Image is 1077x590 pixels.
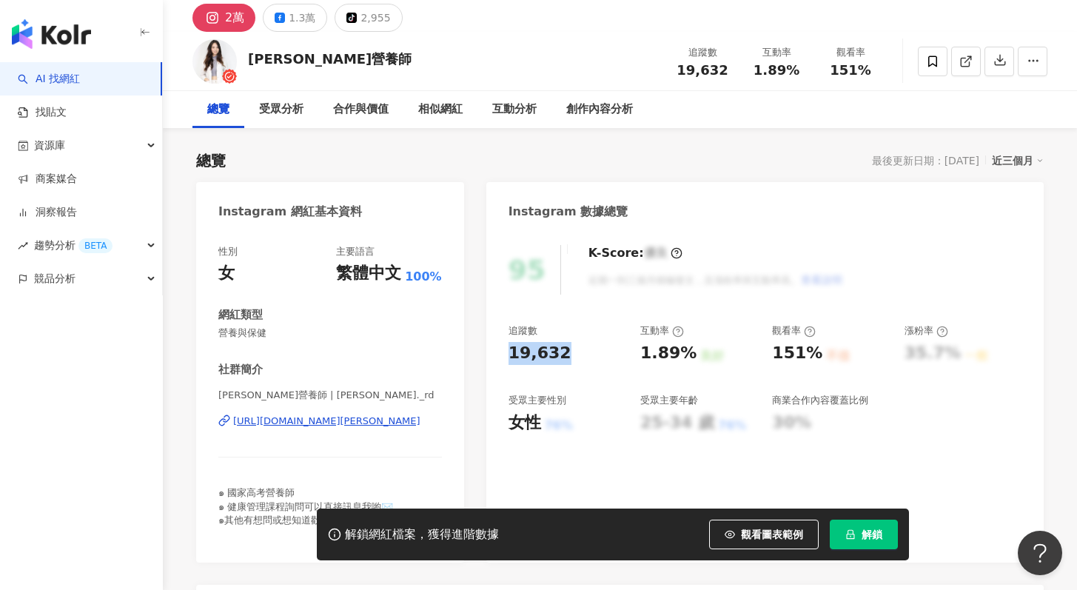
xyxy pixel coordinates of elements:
div: 互動率 [640,324,684,338]
div: 合作與價值 [333,101,389,118]
div: 女性 [509,412,541,435]
div: K-Score : [588,245,682,261]
span: ๑ 國家高考營養師 ๑ 健康管理課程詢問可以直接訊息我喲✉️ ๑其他有想問或想知道歡迎大家留言告訴我 ๑合作洽詢e-mail：[PERSON_NAME][EMAIL_ADDRESS][DOMAI... [218,487,408,552]
div: 觀看率 [822,45,879,60]
div: 社群簡介 [218,362,263,378]
div: 網紅類型 [218,307,263,323]
div: 1.3萬 [289,7,315,28]
div: 創作內容分析 [566,101,633,118]
span: 競品分析 [34,262,76,295]
span: 151% [830,63,871,78]
div: 近三個月 [992,151,1044,170]
a: 找貼文 [18,105,67,120]
div: 商業合作內容覆蓋比例 [772,394,868,407]
div: [PERSON_NAME]營養師 [248,50,412,68]
div: 151% [772,342,822,365]
span: 19,632 [677,62,728,78]
div: 最後更新日期：[DATE] [872,155,979,167]
div: 受眾分析 [259,101,303,118]
div: Instagram 數據總覽 [509,204,628,220]
div: Instagram 網紅基本資料 [218,204,362,220]
div: 性別 [218,245,238,258]
div: 1.89% [640,342,697,365]
div: 互動率 [748,45,805,60]
div: 追蹤數 [674,45,731,60]
span: 1.89% [754,63,799,78]
div: BETA [78,238,113,253]
span: lock [845,529,856,540]
div: 女 [218,262,235,285]
span: 100% [405,269,441,285]
div: 2萬 [225,7,244,28]
img: logo [12,19,91,49]
span: 解鎖 [862,529,882,540]
span: 趨勢分析 [34,229,113,262]
div: 漲粉率 [905,324,948,338]
button: 觀看圖表範例 [709,520,819,549]
button: 1.3萬 [263,4,327,32]
div: 相似網紅 [418,101,463,118]
button: 2,955 [335,4,402,32]
div: 觀看率 [772,324,816,338]
span: 資源庫 [34,129,65,162]
a: searchAI 找網紅 [18,72,80,87]
a: 洞察報告 [18,205,77,220]
span: 營養與保健 [218,326,442,340]
a: [URL][DOMAIN_NAME][PERSON_NAME] [218,415,442,428]
div: 繁體中文 [336,262,401,285]
button: 2萬 [192,4,255,32]
div: 受眾主要性別 [509,394,566,407]
div: 解鎖網紅檔案，獲得進階數據 [345,527,499,543]
div: 主要語言 [336,245,375,258]
button: 解鎖 [830,520,898,549]
div: 2,955 [360,7,390,28]
div: [URL][DOMAIN_NAME][PERSON_NAME] [233,415,420,428]
div: 19,632 [509,342,571,365]
div: 總覽 [207,101,229,118]
div: 互動分析 [492,101,537,118]
div: 總覽 [196,150,226,171]
span: [PERSON_NAME]營養師 | [PERSON_NAME]._rd [218,389,442,402]
span: 觀看圖表範例 [741,529,803,540]
div: 追蹤數 [509,324,537,338]
img: KOL Avatar [192,39,237,84]
span: rise [18,241,28,251]
a: 商案媒合 [18,172,77,187]
div: 受眾主要年齡 [640,394,698,407]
